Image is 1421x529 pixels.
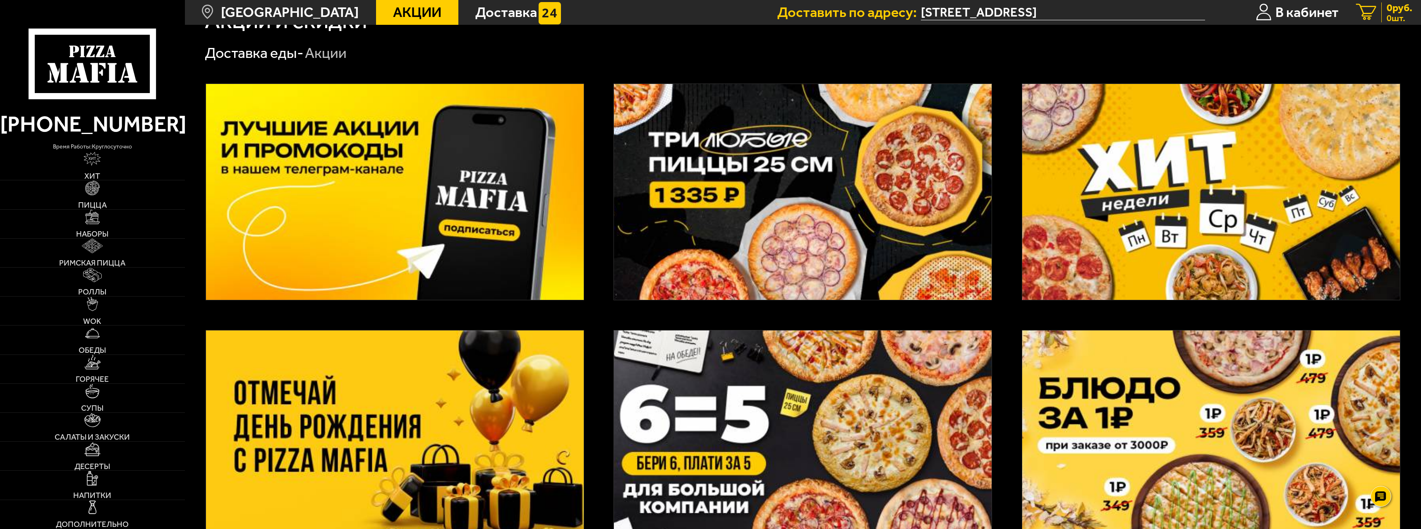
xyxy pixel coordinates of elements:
[73,491,111,499] span: Напитки
[1275,5,1339,19] span: В кабинет
[1387,14,1412,22] span: 0 шт.
[393,5,441,19] span: Акции
[777,5,921,19] span: Доставить по адресу:
[84,172,100,180] span: Хит
[1387,2,1412,13] span: 0 руб.
[205,44,304,62] a: Доставка еды-
[59,259,125,267] span: Римская пицца
[205,9,367,32] h1: Акции и скидки
[79,346,106,354] span: Обеды
[921,5,1205,20] input: Ваш адрес доставки
[81,404,103,412] span: Супы
[539,2,561,24] img: 15daf4d41897b9f0e9f617042186c801.svg
[83,317,101,325] span: WOK
[305,43,347,63] div: Акции
[78,201,107,209] span: Пицца
[56,520,129,528] span: Дополнительно
[78,288,106,296] span: Роллы
[55,433,130,441] span: Салаты и закуски
[76,375,109,383] span: Горячее
[221,5,359,19] span: [GEOGRAPHIC_DATA]
[74,462,110,470] span: Десерты
[475,5,537,19] span: Доставка
[76,230,108,238] span: Наборы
